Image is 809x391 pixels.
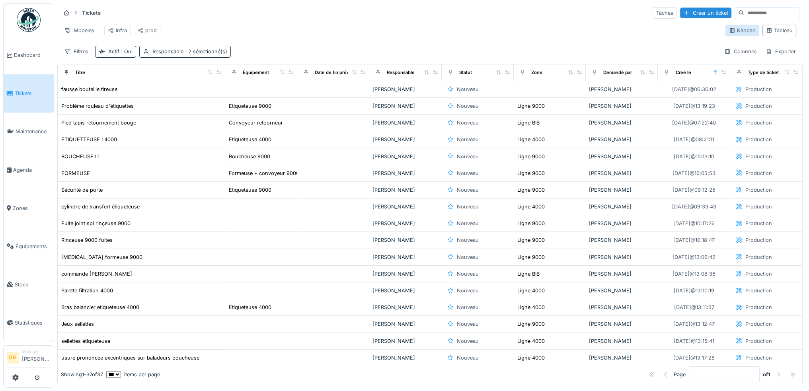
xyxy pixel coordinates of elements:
div: Ligne 9000 [517,102,545,110]
div: Etiqueteuse 9000 [229,102,271,110]
div: Ligne 9000 [517,220,545,227]
span: : Oui [119,49,133,54]
div: Responsable [152,48,227,55]
a: Stock [4,265,54,303]
div: Etiqueteuse 4000 [229,303,271,311]
div: [PERSON_NAME] [372,354,438,362]
a: GH Manager[PERSON_NAME] [7,349,51,368]
div: Statut [459,69,472,76]
div: Ligne 4000 [517,354,545,362]
div: Production [745,236,772,244]
div: [PERSON_NAME] [589,119,655,126]
div: [PERSON_NAME] [372,337,438,345]
div: Zone [531,69,542,76]
div: [PERSON_NAME] [372,287,438,294]
div: Production [745,220,772,227]
div: Page [674,371,686,378]
div: Showing 1 - 37 of 37 [61,371,103,378]
div: Ligne BIB [517,119,540,126]
div: [PERSON_NAME] [589,354,655,362]
div: Ligne 4000 [517,303,545,311]
div: Ligne 9000 [517,320,545,328]
div: Production [745,337,772,345]
div: Modèles [60,25,98,36]
div: Production [745,119,772,126]
div: Créer un ticket [680,8,731,18]
div: ETIQUETTEUSE L4000 [61,136,117,143]
div: Nouveau [457,220,479,227]
div: [PERSON_NAME] [589,287,655,294]
div: [DATE] @ 16:05:53 [673,169,715,177]
div: Nouveau [457,203,479,210]
div: Créé le [675,69,691,76]
div: Production [745,153,772,160]
div: [DATE] @ 13:17:28 [673,354,715,362]
div: Responsable [387,69,415,76]
div: Colonnes [721,46,760,57]
div: [PERSON_NAME] [589,203,655,210]
div: Ligne BIB [517,270,540,278]
div: [DATE] @ 09:12:25 [673,186,715,194]
div: Nouveau [457,119,479,126]
div: Nouveau [457,236,479,244]
div: Actif [108,48,133,55]
div: [PERSON_NAME] [372,203,438,210]
div: [PERSON_NAME] [372,153,438,160]
span: Maintenance [16,128,51,135]
div: [DATE] @ 09:33:43 [672,203,716,210]
div: Boucheuse 9000 [229,153,270,160]
div: [DATE] @ 13:19:23 [673,102,715,110]
div: Rinceuse 9000 fuites [61,236,113,244]
div: [PERSON_NAME] [589,186,655,194]
div: Production [745,354,772,362]
div: Ligne 9000 [517,236,545,244]
div: [PERSON_NAME] [589,303,655,311]
div: Nouveau [457,253,479,261]
a: Agenda [4,151,54,189]
div: [PERSON_NAME] [372,303,438,311]
div: Ligne 9000 [517,169,545,177]
div: [PERSON_NAME] [372,102,438,110]
div: Production [745,303,772,311]
div: Nouveau [457,136,479,143]
div: Tableau [766,27,793,34]
div: Etiqueteuse 4000 [229,136,271,143]
div: Production [745,270,772,278]
div: Nouveau [457,337,479,345]
div: [PERSON_NAME] [372,86,438,93]
span: Statistiques [15,319,51,327]
div: [PERSON_NAME] [372,220,438,227]
div: [PERSON_NAME] [589,270,655,278]
div: prod [137,27,157,34]
div: Production [745,320,772,328]
div: sellettes étiqueteuse [61,337,110,345]
div: Date de fin prévue [315,69,355,76]
div: [DATE] @ 10:17:26 [673,220,715,227]
div: Nouveau [457,102,479,110]
div: [PERSON_NAME] [372,253,438,261]
div: Production [745,253,772,261]
div: [PERSON_NAME] [589,236,655,244]
div: Etiqueteuse 9000 [229,186,271,194]
div: Production [745,136,772,143]
div: [DATE] @ 08:21:11 [674,136,714,143]
div: Production [745,102,772,110]
div: [DATE] @ 13:12:47 [673,320,715,328]
div: items per page [106,371,160,378]
div: Kanban [729,27,756,34]
strong: Tickets [79,9,104,17]
a: Statistiques [4,303,54,342]
div: commande [PERSON_NAME] [61,270,132,278]
div: fausse bouteille tireuse [61,86,117,93]
div: Convoyeur retourneur [229,119,283,126]
li: [PERSON_NAME] [22,349,51,366]
div: [PERSON_NAME] [372,136,438,143]
div: [PERSON_NAME] [589,102,655,110]
div: Ligne 4000 [517,136,545,143]
div: [PERSON_NAME] [372,119,438,126]
a: Maintenance [4,113,54,151]
div: Formeuse + convoyeur 9000 [229,169,299,177]
a: Zones [4,189,54,227]
div: Nouveau [457,86,479,93]
a: Dashboard [4,36,54,74]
